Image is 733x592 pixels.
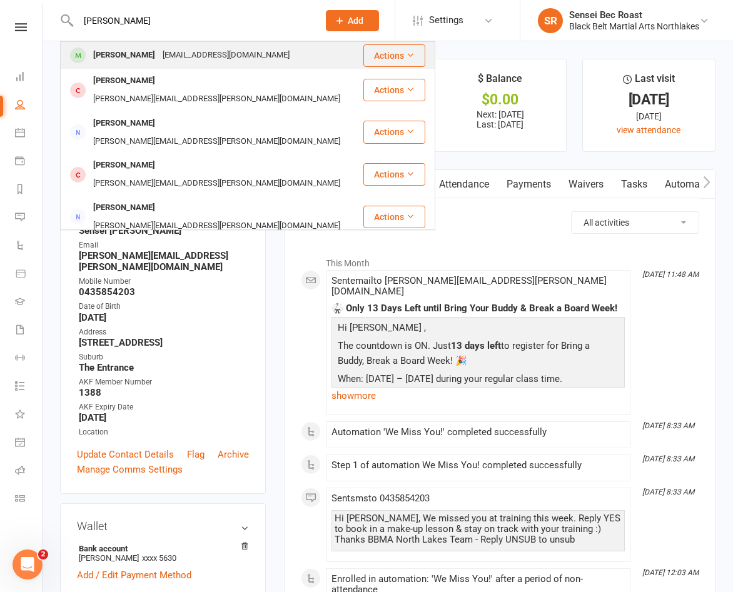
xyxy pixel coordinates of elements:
a: Automations [656,170,730,199]
i: [DATE] 8:33 AM [642,421,694,430]
strong: [PERSON_NAME][EMAIL_ADDRESS][PERSON_NAME][DOMAIN_NAME] [79,250,249,273]
button: Actions [363,121,425,143]
div: Black Belt Martial Arts Northlakes [569,21,699,32]
i: [DATE] 8:33 AM [642,488,694,496]
div: [PERSON_NAME] [89,156,159,174]
div: [PERSON_NAME][EMAIL_ADDRESS][PERSON_NAME][DOMAIN_NAME] [89,90,344,108]
div: SR [538,8,563,33]
div: Email [79,239,249,251]
p: Hi [PERSON_NAME] , [335,320,622,338]
a: Calendar [15,120,43,148]
i: [DATE] 11:48 AM [642,270,699,279]
div: Automation 'We Miss You!' completed successfully [331,427,625,438]
a: People [15,92,43,120]
div: Mobile Number [79,276,249,288]
h3: Activity [301,211,699,231]
a: show more [331,387,625,404]
a: General attendance kiosk mode [15,429,43,458]
strong: Sensei [PERSON_NAME] [79,225,249,236]
a: Class kiosk mode [15,486,43,514]
span: Sent email to [PERSON_NAME][EMAIL_ADDRESS][PERSON_NAME][DOMAIN_NAME] [331,275,607,297]
div: $0.00 [445,93,555,106]
a: What's New [15,401,43,429]
div: [PERSON_NAME][EMAIL_ADDRESS][PERSON_NAME][DOMAIN_NAME] [89,133,344,151]
iframe: Intercom live chat [13,549,43,579]
li: This Month [301,250,699,270]
a: Dashboard [15,64,43,92]
span: Sent sms to 0435854203 [331,493,430,504]
span: 2 [38,549,48,559]
a: Flag [187,447,205,462]
div: Location [79,426,249,438]
a: Manage Comms Settings [77,462,183,477]
div: [DATE] [594,93,704,106]
a: Product Sales [15,261,43,289]
li: [PERSON_NAME] [77,542,249,564]
div: Last visit [623,71,675,93]
a: Roll call kiosk mode [15,458,43,486]
strong: Bank account [79,544,243,553]
button: Add [326,10,379,31]
a: Archive [218,447,249,462]
p: The countdown is ON. Just to register for Bring a Buddy, Break a Board Week! 🎉 [335,338,622,371]
div: $ Balance [478,71,522,93]
a: Payments [498,170,560,199]
span: Add [348,16,363,26]
a: Tasks [612,170,656,199]
strong: [DATE] [79,312,249,323]
div: [EMAIL_ADDRESS][DOMAIN_NAME] [159,46,293,64]
strong: 0435854203 [79,286,249,298]
div: Date of Birth [79,301,249,313]
button: Actions [363,44,425,67]
button: Actions [363,206,425,228]
p: When: [DATE] – [DATE] during your regular class time. [335,371,622,389]
strong: [DATE] [79,412,249,423]
i: [DATE] 8:33 AM [642,454,694,463]
div: Hi [PERSON_NAME], We missed you at training this week. Reply YES to book in a make-up lesson & st... [335,513,622,545]
span: Settings [429,6,463,34]
button: Actions [363,163,425,186]
button: Actions [363,79,425,101]
div: Step 1 of automation We Miss You! completed successfully [331,460,625,471]
div: Address [79,326,249,338]
div: [PERSON_NAME][EMAIL_ADDRESS][PERSON_NAME][DOMAIN_NAME] [89,217,344,235]
div: AKF Expiry Date [79,401,249,413]
strong: [STREET_ADDRESS] [79,337,249,348]
i: [DATE] 12:03 AM [642,568,699,577]
input: Search... [74,12,310,29]
div: Suburb [79,351,249,363]
div: Sensei Bec Roast [569,9,699,21]
div: [PERSON_NAME] [89,114,159,133]
span: xxxx 5630 [142,553,176,563]
a: view attendance [617,125,680,135]
div: [PERSON_NAME] [89,46,159,64]
strong: 1388 [79,387,249,398]
div: [PERSON_NAME] [89,72,159,90]
span: 13 days left [451,340,501,351]
p: Next: [DATE] Last: [DATE] [445,109,555,129]
div: [PERSON_NAME] [89,199,159,217]
div: [DATE] [594,109,704,123]
strong: The Entrance [79,362,249,373]
a: Attendance [430,170,498,199]
div: [PERSON_NAME][EMAIL_ADDRESS][PERSON_NAME][DOMAIN_NAME] [89,174,344,193]
h3: Wallet [77,520,249,533]
div: 🥋 Only 13 Days Left until Bring Your Buddy & Break a Board Week! [331,303,625,314]
a: Reports [15,176,43,204]
div: AKF Member Number [79,376,249,388]
a: Waivers [560,170,612,199]
a: Update Contact Details [77,447,174,462]
a: Add / Edit Payment Method [77,568,191,583]
a: Payments [15,148,43,176]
